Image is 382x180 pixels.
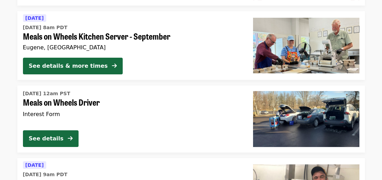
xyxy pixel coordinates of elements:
[112,63,117,69] i: arrow-right icon
[23,44,242,51] div: Eugene, [GEOGRAPHIC_DATA]
[29,62,108,70] div: See details & more times
[23,24,67,31] time: [DATE] 8am PDT
[29,134,64,143] div: See details
[253,18,359,73] img: Meals on Wheels Kitchen Server - September organized by FOOD For Lane County
[23,130,79,147] button: See details
[253,91,359,147] img: Meals on Wheels Driver organized by FOOD For Lane County
[25,162,44,168] span: [DATE]
[25,15,44,21] span: [DATE]
[17,11,365,80] a: See details for "Meals on Wheels Kitchen Server - September"
[23,90,70,97] time: [DATE] 12am PST
[17,85,365,152] a: See details for "Meals on Wheels Driver"
[23,111,60,117] span: Interest Form
[23,58,123,74] button: See details & more times
[68,135,73,142] i: arrow-right icon
[23,97,242,107] span: Meals on Wheels Driver
[23,31,242,41] span: Meals on Wheels Kitchen Server - September
[23,171,67,178] time: [DATE] 9am PDT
